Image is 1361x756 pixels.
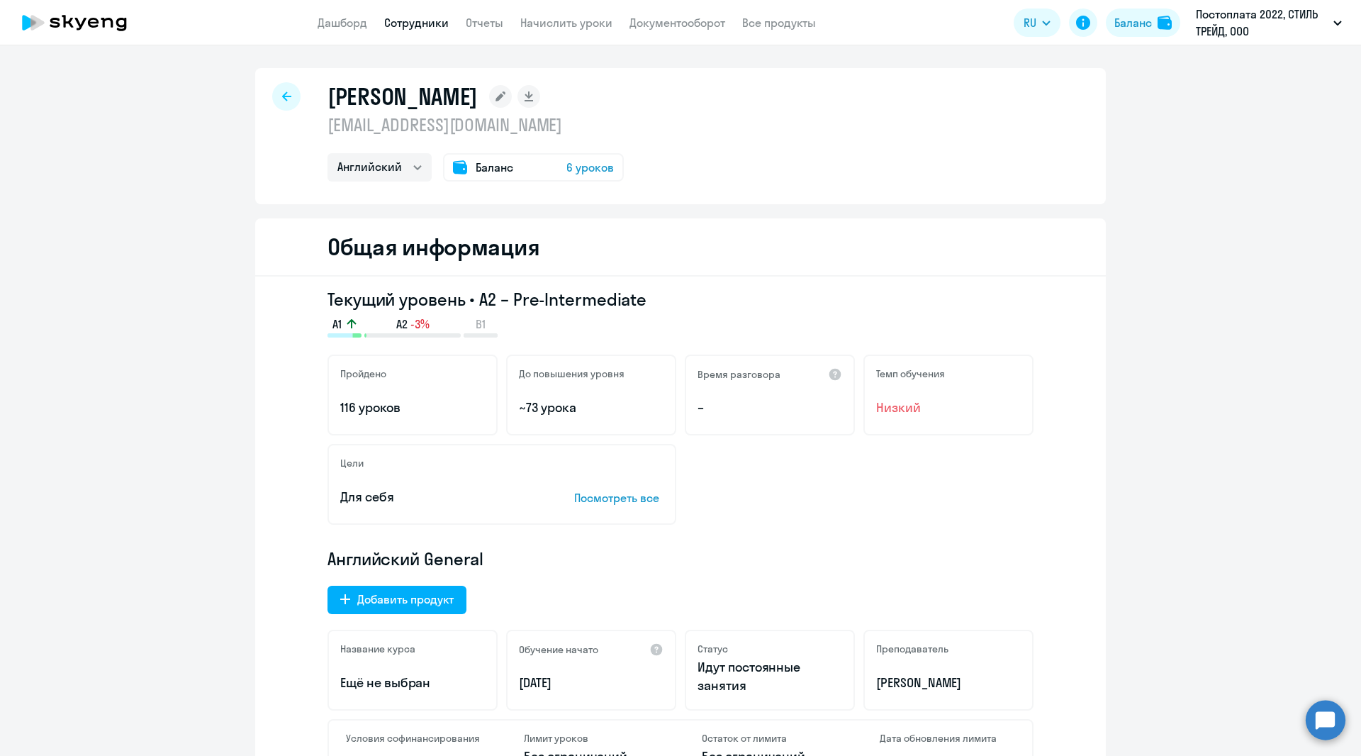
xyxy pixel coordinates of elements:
button: Добавить продукт [327,586,466,614]
button: RU [1014,9,1060,37]
span: Баланс [476,159,513,176]
span: -3% [410,316,430,332]
span: B1 [476,316,486,332]
p: Для себя [340,488,530,506]
h5: До повышения уровня [519,367,625,380]
p: Ещё не выбран [340,674,485,692]
p: – [698,399,842,417]
span: RU [1024,14,1036,31]
a: Все продукты [742,16,816,30]
span: A1 [332,316,342,332]
span: Английский General [327,547,483,570]
h5: Время разговора [698,368,780,381]
a: Сотрудники [384,16,449,30]
h4: Условия софинансирования [346,732,481,745]
span: 6 уроков [566,159,614,176]
img: balance [1158,16,1172,30]
a: Дашборд [318,16,367,30]
h5: Пройдено [340,367,386,380]
h2: Общая информация [327,233,539,261]
p: [EMAIL_ADDRESS][DOMAIN_NAME] [327,113,624,136]
div: Баланс [1114,14,1152,31]
h5: Преподаватель [876,643,948,655]
h3: Текущий уровень • A2 – Pre-Intermediate [327,288,1034,311]
span: A2 [396,316,408,332]
h5: Статус [698,643,728,655]
p: [DATE] [519,674,663,692]
h5: Название курса [340,643,415,655]
h1: [PERSON_NAME] [327,82,478,111]
span: Низкий [876,399,1021,417]
a: Документооборот [629,16,725,30]
a: Отчеты [466,16,503,30]
p: Посмотреть все [574,489,663,506]
h5: Обучение начато [519,643,598,656]
button: Балансbalance [1106,9,1180,37]
p: 116 уроков [340,399,485,417]
h4: Дата обновления лимита [880,732,1015,745]
button: Постоплата 2022, СТИЛЬ ТРЕЙД, ООО [1189,6,1349,40]
div: Добавить продукт [357,591,454,608]
h5: Темп обучения [876,367,945,380]
h5: Цели [340,457,364,469]
h4: Остаток от лимита [702,732,837,745]
a: Начислить уроки [520,16,612,30]
p: Идут постоянные занятия [698,658,842,695]
p: [PERSON_NAME] [876,674,1021,692]
p: ~73 урока [519,399,663,417]
p: Постоплата 2022, СТИЛЬ ТРЕЙД, ООО [1196,6,1328,40]
h4: Лимит уроков [524,732,659,745]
